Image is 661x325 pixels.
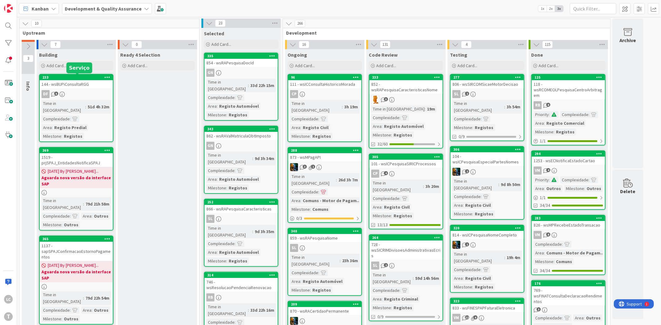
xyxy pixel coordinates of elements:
span: 13/13 [377,222,388,228]
div: 1519 - prjSPAJ_EntidadesNotificaSPAJ [40,153,113,167]
div: Registos [554,128,576,135]
div: Milestone [452,124,472,131]
div: 288 [288,148,361,153]
div: VM [532,167,605,175]
a: 333852 - wsRAPesquisaCaracteristicasNomeRLTime in [GEOGRAPHIC_DATA]:19mComplexidade:Area:Registo ... [369,74,443,149]
div: Registo Automóvel [218,249,260,256]
div: Outros [545,185,562,192]
span: Kanban [32,5,49,12]
div: Complexidade [560,111,588,118]
span: 0 / 3 [296,215,302,222]
a: 335854 - wsRAPesquisaDocIdGNTime in [GEOGRAPHIC_DATA]:33d 22h 15mComplexidade:Area:Registo Automó... [204,53,278,121]
div: CP [290,90,298,98]
span: : [226,184,227,191]
div: 1253 - wsECNotificaEstadoCartao [532,157,605,165]
span: : [336,176,337,183]
div: CP [369,170,443,178]
span: : [562,241,563,248]
div: Milestone [206,184,226,191]
div: 340 [288,228,361,234]
span: : [463,202,464,209]
div: 305101 - wsICPesquisaSIRICProcessos [369,154,443,168]
span: 1 / 1 [540,194,546,201]
div: Area [206,249,217,256]
div: Complexidade [560,176,588,183]
div: 365 [42,237,113,241]
span: : [584,185,585,192]
div: 806 - wsSIRCOMSicaeMotorDecisao [451,80,524,88]
div: 340 [291,229,361,233]
span: : [544,249,545,256]
div: DF [42,90,50,98]
div: 277806 - wsSIRCOMSicaeMotorDecisao [451,75,524,88]
div: Complexidade [206,94,235,101]
div: Milestone [564,185,584,192]
span: Support [13,1,28,8]
img: RL [371,96,379,104]
div: 3h 19m [343,103,359,110]
div: 852 - wsRAPesquisaCaracteristicasNome [369,80,443,94]
div: 233144 - wsBUPiConsultaRGG [40,75,113,88]
div: GN [206,69,214,77]
div: Area [534,120,544,127]
div: 320814 - wsICPesquisaNomeCompleto [451,225,524,239]
div: Complexidade [206,240,235,247]
div: 333 [372,75,443,80]
span: : [423,183,424,190]
div: 79d 21h 58m [84,201,111,207]
div: 854 - wsRAPesquisaDocId [205,59,278,67]
span: Add Card... [46,63,66,68]
div: Milestone [371,132,391,138]
span: : [83,201,84,207]
div: Area [42,124,52,131]
div: Complexidade [371,195,399,202]
span: 1 [465,242,469,246]
span: : [318,188,319,195]
span: : [553,128,554,135]
div: DF [40,90,113,98]
a: 2941253 - wsECNotificaEstadoCartaoVMPriority:Complexidade:Area:OutrosMilestone:Outros1/134/34 [531,150,606,210]
div: 233 [40,75,113,80]
span: : [588,176,589,183]
div: 288873 - wsMPagAPI [288,148,361,161]
div: GN [205,142,278,150]
div: RL [369,96,443,104]
span: : [70,115,71,122]
div: SL [206,215,214,223]
span: : [381,123,382,130]
span: : [217,249,218,256]
div: Time in [GEOGRAPHIC_DATA] [371,180,423,193]
div: Complexidade [452,115,481,122]
span: : [235,240,236,247]
div: Registo Automóvel [218,176,260,183]
div: VM [534,167,542,175]
div: 305 [369,154,443,160]
div: CP [288,90,361,98]
span: : [504,103,505,110]
div: VM [534,231,542,239]
div: Comuns - Motor de Pagam... [545,249,606,256]
div: Outros [92,213,110,219]
div: 96111 - wsICConsultaHistoricoMorada [288,75,361,88]
a: 320814 - wsICPesquisaNomeCompletoJCTime in [GEOGRAPHIC_DATA]:19h 4mComplexidade:Area:Registo Civi... [450,225,524,293]
span: : [300,124,301,131]
div: Time in [GEOGRAPHIC_DATA] [452,251,504,264]
div: Registos [311,133,333,140]
span: : [381,204,382,210]
div: 264 [369,235,443,240]
div: Area [452,202,463,209]
div: 294 [532,151,605,157]
div: Area [206,176,217,183]
span: : [391,212,392,219]
div: Complexidade [534,241,562,248]
div: 340859 - wsRAPesquisaNome [288,228,361,242]
span: Add Card... [128,63,148,68]
div: Time in [GEOGRAPHIC_DATA] [206,79,248,92]
div: 826 - wsMPRecebeEstadoTransacao [532,221,605,229]
span: : [226,111,227,118]
a: 305101 - wsICPesquisaSIRICProcessosCPTime in [GEOGRAPHIC_DATA]:3h 20mComplexidade:Area:Registo Ci... [369,154,443,229]
div: Registo Civil [301,124,330,131]
span: 5 [54,92,58,96]
div: Milestone [371,212,391,219]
